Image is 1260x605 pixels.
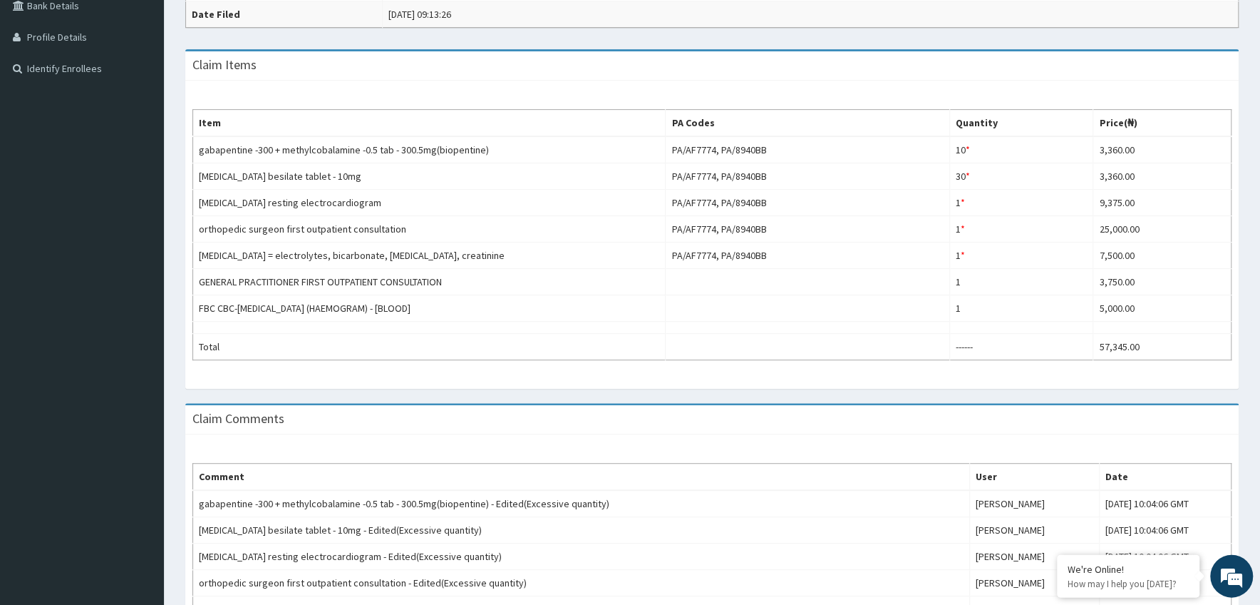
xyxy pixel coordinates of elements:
[192,59,257,72] h3: Claim Items
[949,217,1093,243] td: 1
[193,190,666,217] td: [MEDICAL_DATA] resting electrocardiogram
[949,111,1093,138] th: Quantity
[1093,296,1231,322] td: 5,000.00
[74,80,239,98] div: Chat with us now
[1093,111,1231,138] th: Price(₦)
[26,71,58,107] img: d_794563401_company_1708531726252_794563401
[1093,243,1231,270] td: 7,500.00
[969,464,1099,492] th: User
[949,164,1093,190] td: 30
[193,335,666,361] td: Total
[949,190,1093,217] td: 1
[1093,190,1231,217] td: 9,375.00
[666,243,949,270] td: PA/AF7774, PA/8940BB
[1093,137,1231,164] td: 3,360.00
[666,217,949,243] td: PA/AF7774, PA/8940BB
[193,544,970,571] td: [MEDICAL_DATA] resting electrocardiogram - Edited(Excessive quantity)
[949,243,1093,270] td: 1
[193,464,970,492] th: Comment
[949,296,1093,322] td: 1
[666,137,949,164] td: PA/AF7774, PA/8940BB
[83,180,197,324] span: We're online!
[193,137,666,164] td: gabapentine -300 + methylcobalamine -0.5 tab - 300.5mg(biopentine)
[193,217,666,243] td: orthopedic surgeon first outpatient consultation
[666,111,949,138] th: PA Codes
[969,518,1099,544] td: [PERSON_NAME]
[1068,578,1189,590] p: How may I help you today?
[1068,563,1189,576] div: We're Online!
[7,390,272,439] textarea: Type your message and hit 'Enter'
[1099,491,1231,518] td: [DATE] 10:04:06 GMT
[234,7,268,41] div: Minimize live chat window
[969,544,1099,571] td: [PERSON_NAME]
[193,111,666,138] th: Item
[193,164,666,190] td: [MEDICAL_DATA] besilate tablet - 10mg
[186,2,383,29] th: Date Filed
[388,8,451,22] div: [DATE] 09:13:26
[193,518,970,544] td: [MEDICAL_DATA] besilate tablet - 10mg - Edited(Excessive quantity)
[949,335,1093,361] td: ------
[193,270,666,296] td: GENERAL PRACTITIONER FIRST OUTPATIENT CONSULTATION
[193,243,666,270] td: [MEDICAL_DATA] = electrolytes, bicarbonate, [MEDICAL_DATA], creatinine
[193,571,970,597] td: orthopedic surgeon first outpatient consultation - Edited(Excessive quantity)
[1093,270,1231,296] td: 3,750.00
[1093,217,1231,243] td: 25,000.00
[949,270,1093,296] td: 1
[192,413,284,426] h3: Claim Comments
[949,137,1093,164] td: 10
[193,491,970,518] td: gabapentine -300 + methylcobalamine -0.5 tab - 300.5mg(biopentine) - Edited(Excessive quantity)
[1099,544,1231,571] td: [DATE] 10:04:06 GMT
[969,571,1099,597] td: [PERSON_NAME]
[666,164,949,190] td: PA/AF7774, PA/8940BB
[1093,164,1231,190] td: 3,360.00
[1099,464,1231,492] th: Date
[1099,518,1231,544] td: [DATE] 10:04:06 GMT
[1093,335,1231,361] td: 57,345.00
[969,491,1099,518] td: [PERSON_NAME]
[193,296,666,322] td: FBC CBC-[MEDICAL_DATA] (HAEMOGRAM) - [BLOOD]
[666,190,949,217] td: PA/AF7774, PA/8940BB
